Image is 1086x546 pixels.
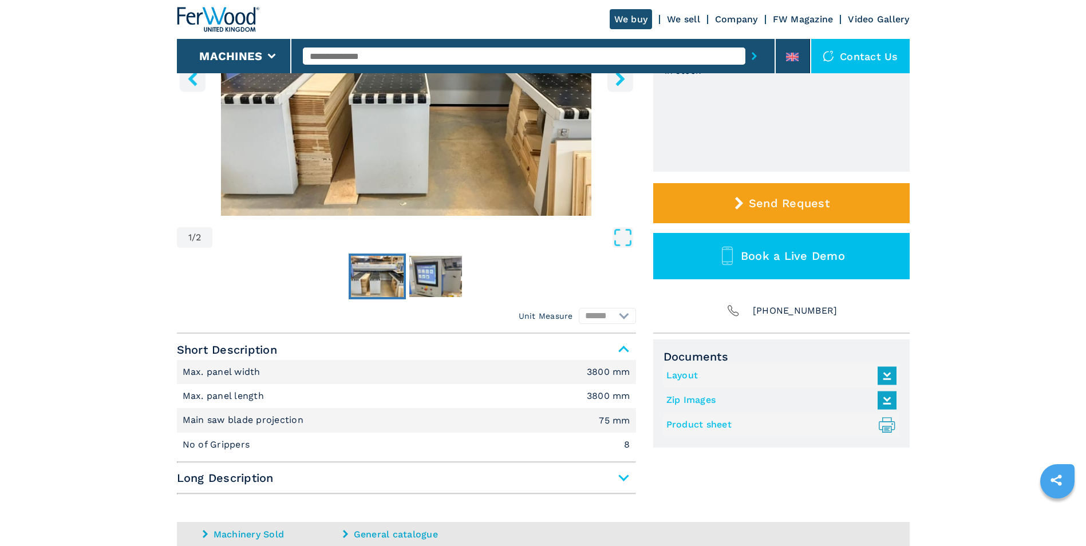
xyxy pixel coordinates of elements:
[407,254,464,299] button: Go to Slide 2
[667,14,700,25] a: We sell
[653,183,910,223] button: Send Request
[177,7,259,32] img: Ferwood
[177,339,636,360] span: Short Description
[177,468,636,488] span: Long Description
[349,254,406,299] button: Go to Slide 1
[811,39,910,73] div: Contact us
[823,50,834,62] img: Contact us
[203,528,340,541] a: Machinery Sold
[183,366,263,378] p: Max. panel width
[666,391,891,410] a: Zip Images
[409,256,462,297] img: c94f3dc31da3f0b1ffe7abc8bee66845
[725,303,741,319] img: Phone
[666,416,891,434] a: Product sheet
[343,528,480,541] a: General catalogue
[183,438,253,451] p: No of Grippers
[180,66,206,92] button: left-button
[653,233,910,279] button: Book a Live Demo
[183,390,267,402] p: Max. panel length
[587,391,630,401] em: 3800 mm
[624,440,630,449] em: 8
[749,196,830,210] span: Send Request
[183,414,307,426] p: Main saw blade projection
[215,227,633,248] button: Open Fullscreen
[351,256,404,297] img: cd561a69dbb6146f1ec8dc9668a7bc20
[196,233,201,242] span: 2
[587,367,630,377] em: 3800 mm
[664,350,899,363] span: Documents
[177,360,636,457] div: Short Description
[1037,494,1077,537] iframe: Chat
[1042,466,1071,494] a: sharethis
[741,249,845,263] span: Book a Live Demo
[848,14,909,25] a: Video Gallery
[753,303,838,319] span: [PHONE_NUMBER]
[519,310,573,322] em: Unit Measure
[188,233,192,242] span: 1
[177,254,636,299] nav: Thumbnail Navigation
[773,14,834,25] a: FW Magazine
[610,9,653,29] a: We buy
[715,14,758,25] a: Company
[199,49,262,63] button: Machines
[666,366,891,385] a: Layout
[599,416,630,425] em: 75 mm
[192,233,196,242] span: /
[607,66,633,92] button: right-button
[745,43,763,69] button: submit-button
